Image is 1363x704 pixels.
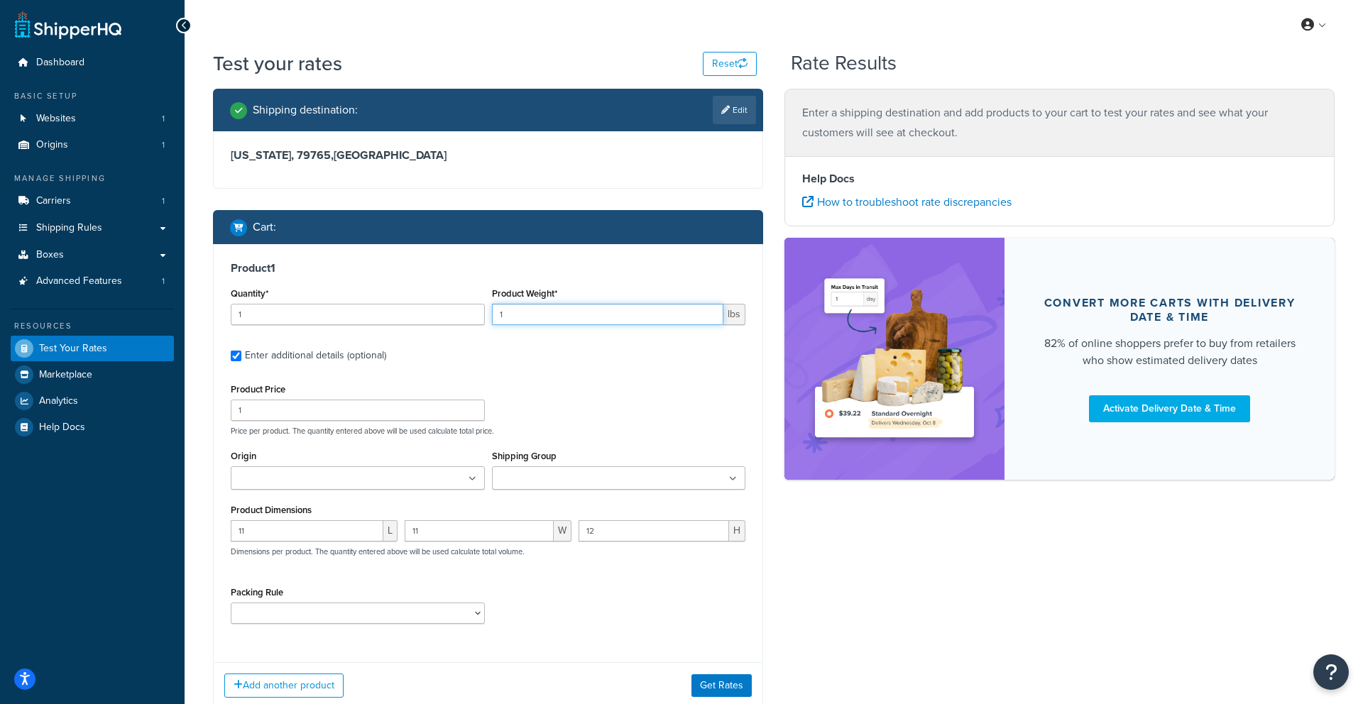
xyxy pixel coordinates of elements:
span: Test Your Rates [39,343,107,355]
label: Origin [231,451,256,461]
span: Carriers [36,195,71,207]
a: Edit [713,96,756,124]
div: Basic Setup [11,90,174,102]
a: Advanced Features1 [11,268,174,295]
a: Shipping Rules [11,215,174,241]
h3: [US_STATE], 79765 , [GEOGRAPHIC_DATA] [231,148,745,163]
li: Websites [11,106,174,132]
h3: Product 1 [231,261,745,275]
label: Product Price [231,384,285,395]
button: Reset [703,52,757,76]
div: Enter additional details (optional) [245,346,386,365]
span: Origins [36,139,68,151]
a: Carriers1 [11,188,174,214]
label: Shipping Group [492,451,557,461]
div: Manage Shipping [11,172,174,185]
button: Open Resource Center [1313,654,1349,690]
button: Add another product [224,673,344,698]
h2: Cart : [253,221,276,233]
img: feature-image-ddt-36eae7f7280da8017bfb280eaccd9c446f90b1fe08728e4019434db127062ab4.png [806,259,983,458]
label: Product Dimensions [231,505,312,515]
a: How to troubleshoot rate discrepancies [802,194,1012,210]
a: Activate Delivery Date & Time [1089,395,1250,422]
span: Marketplace [39,369,92,381]
a: Test Your Rates [11,336,174,361]
h2: Rate Results [791,53,897,75]
a: Websites1 [11,106,174,132]
span: Boxes [36,249,64,261]
li: Carriers [11,188,174,214]
input: Enter additional details (optional) [231,351,241,361]
span: Dashboard [36,57,84,69]
span: Analytics [39,395,78,407]
span: L [383,520,398,541]
p: Enter a shipping destination and add products to your cart to test your rates and see what your c... [802,103,1317,143]
h1: Test your rates [213,50,342,77]
a: Origins1 [11,132,174,158]
span: lbs [723,304,745,325]
span: Shipping Rules [36,222,102,234]
h2: Shipping destination : [253,104,358,116]
label: Quantity* [231,288,268,299]
div: 82% of online shoppers prefer to buy from retailers who show estimated delivery dates [1039,335,1301,369]
input: 0.00 [492,304,724,325]
span: 1 [162,275,165,287]
input: 0 [231,304,485,325]
span: Help Docs [39,422,85,434]
li: Origins [11,132,174,158]
label: Packing Rule [231,587,283,598]
div: Convert more carts with delivery date & time [1039,296,1301,324]
span: 1 [162,113,165,125]
a: Dashboard [11,50,174,76]
span: 1 [162,195,165,207]
h4: Help Docs [802,170,1317,187]
span: Websites [36,113,76,125]
span: H [729,520,745,541]
span: W [554,520,571,541]
a: Boxes [11,242,174,268]
button: Get Rates [691,674,752,697]
a: Help Docs [11,414,174,440]
p: Dimensions per product. The quantity entered above will be used calculate total volume. [227,546,525,556]
span: 1 [162,139,165,151]
label: Product Weight* [492,288,557,299]
span: Advanced Features [36,275,122,287]
a: Analytics [11,388,174,414]
p: Price per product. The quantity entered above will be used calculate total price. [227,426,749,436]
div: Resources [11,320,174,332]
a: Marketplace [11,362,174,387]
li: Advanced Features [11,268,174,295]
